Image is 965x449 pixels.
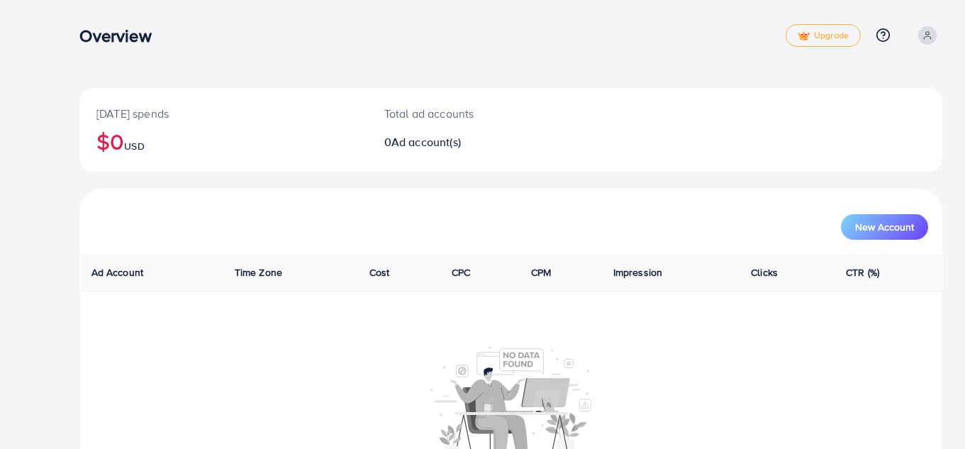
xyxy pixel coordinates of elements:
span: New Account [855,222,914,232]
span: Impression [613,265,663,279]
span: Ad Account [91,265,144,279]
span: Ad account(s) [391,134,461,150]
span: Time Zone [235,265,282,279]
button: New Account [841,214,928,240]
span: CPM [531,265,551,279]
span: Cost [369,265,390,279]
span: CPC [452,265,470,279]
span: USD [124,139,144,153]
h3: Overview [79,26,162,46]
h2: 0 [384,135,566,149]
h2: $0 [96,128,350,155]
p: Total ad accounts [384,105,566,122]
span: CTR (%) [846,265,879,279]
img: tick [798,31,810,41]
span: Clicks [751,265,778,279]
a: tickUpgrade [786,24,861,47]
span: Upgrade [798,31,849,41]
p: [DATE] spends [96,105,350,122]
